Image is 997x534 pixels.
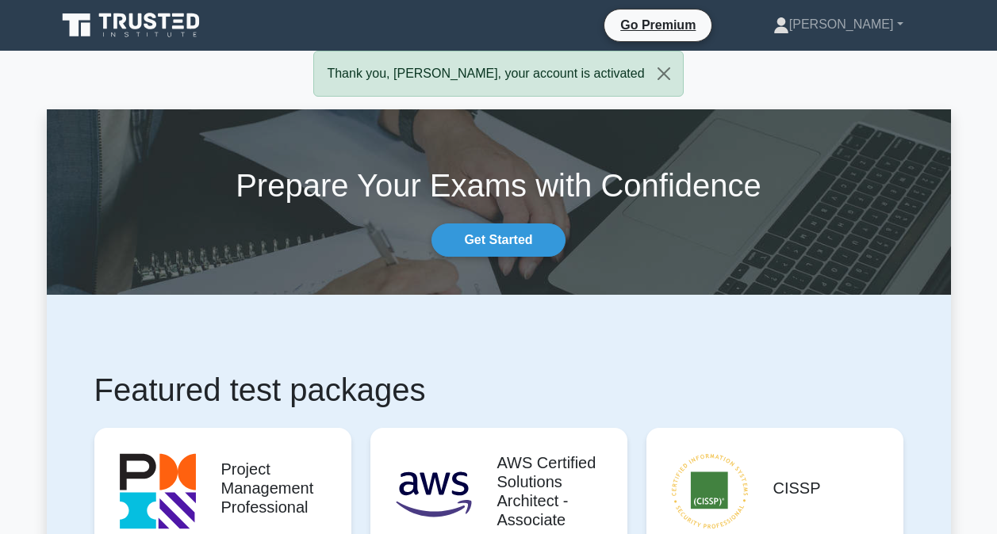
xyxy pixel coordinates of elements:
[94,371,903,409] h1: Featured test packages
[611,15,705,35] a: Go Premium
[735,9,941,40] a: [PERSON_NAME]
[313,51,683,97] div: Thank you, [PERSON_NAME], your account is activated
[645,51,683,96] button: Close
[431,223,565,257] a: Get Started
[47,166,951,204] h1: Prepare Your Exams with Confidence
